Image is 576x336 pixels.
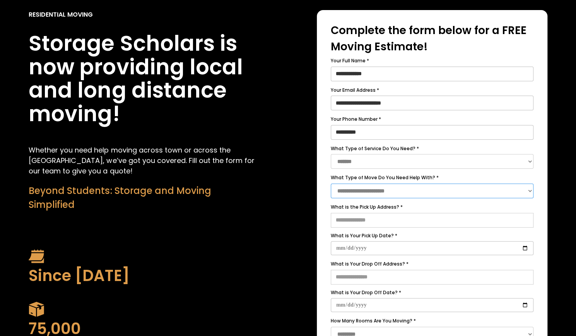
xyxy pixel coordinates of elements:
[29,32,259,125] h1: Storage Scholars is now providing local and long distance moving!
[331,115,533,123] label: Your Phone Number *
[331,144,533,153] label: What Type of Service Do You Need? *
[331,86,533,94] label: Your Email Address *
[29,264,259,287] div: Since [DATE]
[331,288,533,297] label: What is Your Drop Off Date? *
[331,260,533,268] label: What is Your Drop Off Address? *
[331,231,533,240] label: What is Your Pick Up Date? *
[29,10,93,19] div: Residential Moving
[29,184,259,212] div: Beyond Students: Storage and Moving Simplified
[29,145,259,176] p: Whether you need help moving across town or across the [GEOGRAPHIC_DATA], we’ve got you covered. ...
[331,173,533,182] label: What Type of Move Do You Need Help With? *
[331,317,533,325] label: How Many Rooms Are You Moving? *
[331,57,533,65] label: Your Full Name *
[331,22,533,55] div: Complete the form below for a FREE Moving Estimate!
[331,203,533,211] label: What is the Pick Up Address? *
